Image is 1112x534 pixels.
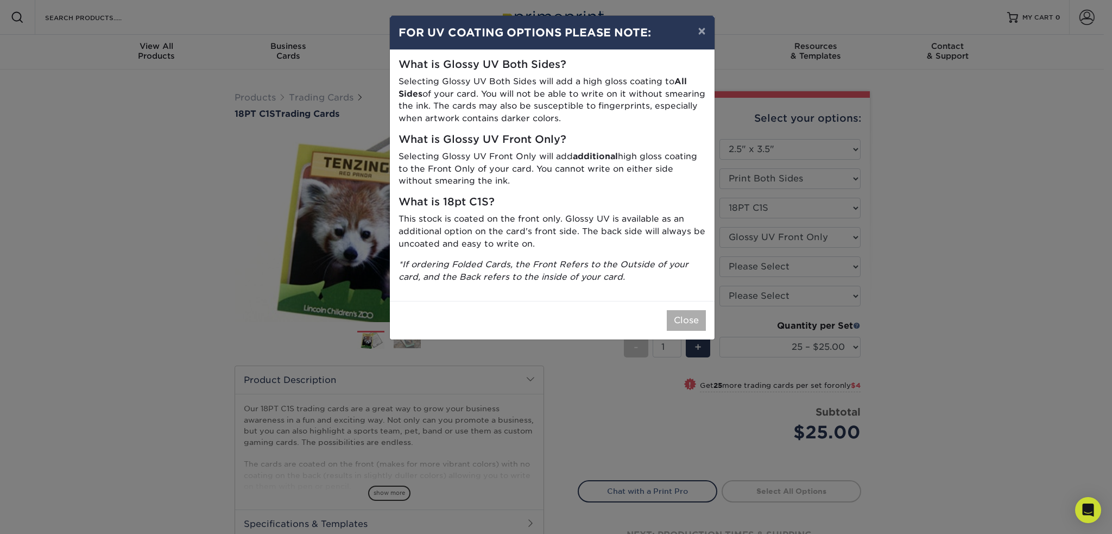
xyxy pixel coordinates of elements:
[399,134,706,146] h5: What is Glossy UV Front Only?
[1075,497,1101,523] div: Open Intercom Messenger
[399,24,706,41] h4: FOR UV COATING OPTIONS PLEASE NOTE:
[399,59,706,71] h5: What is Glossy UV Both Sides?
[667,310,706,331] button: Close
[399,150,706,187] p: Selecting Glossy UV Front Only will add high gloss coating to the Front Only of your card. You ca...
[399,76,687,99] strong: All Sides
[399,259,688,282] i: *If ordering Folded Cards, the Front Refers to the Outside of your card, and the Back refers to t...
[399,213,706,250] p: This stock is coated on the front only. Glossy UV is available as an additional option on the car...
[689,16,714,46] button: ×
[399,76,706,125] p: Selecting Glossy UV Both Sides will add a high gloss coating to of your card. You will not be abl...
[399,196,706,209] h5: What is 18pt C1S?
[573,151,618,161] strong: additional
